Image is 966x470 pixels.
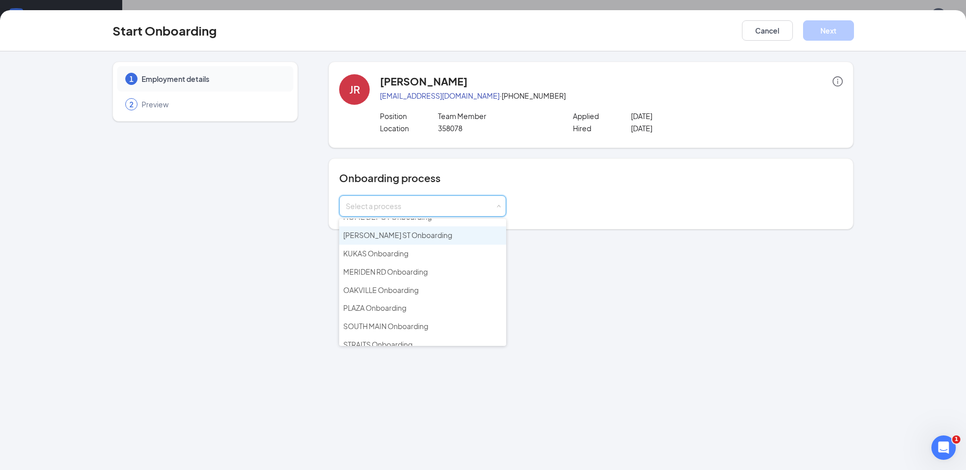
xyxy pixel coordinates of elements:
p: Team Member [438,111,554,121]
p: [DATE] [631,111,747,121]
span: 2 [129,99,133,109]
h4: Onboarding process [339,171,843,185]
span: [PERSON_NAME] ST Onboarding [343,230,452,240]
span: OAKVILLE Onboarding [343,285,419,295]
p: [DATE] [631,123,747,133]
h3: Start Onboarding [113,22,217,39]
p: 358078 [438,123,554,133]
a: [EMAIL_ADDRESS][DOMAIN_NAME] [380,91,500,100]
h4: [PERSON_NAME] [380,74,467,89]
p: · [PHONE_NUMBER] [380,91,843,101]
span: STRAITS Onboarding [343,340,412,349]
p: Hired [573,123,631,133]
span: KUKAS Onboarding [343,249,408,258]
span: MERIDEN RD Onboarding [343,267,428,276]
span: info-circle [833,76,843,86]
div: JR [349,82,360,97]
p: Location [380,123,438,133]
button: Next [803,20,854,41]
p: Position [380,111,438,121]
span: SOUTH MAIN Onboarding [343,321,428,331]
span: Preview [142,99,283,109]
iframe: Intercom live chat [931,435,956,460]
span: 1 [129,74,133,84]
span: 1 [952,435,960,444]
span: PLAZA Onboarding [343,303,406,312]
button: Cancel [742,20,793,41]
p: Applied [573,111,631,121]
span: Employment details [142,74,283,84]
